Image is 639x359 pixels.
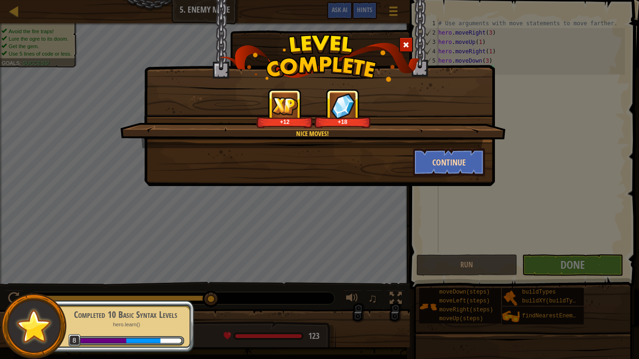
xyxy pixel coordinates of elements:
[68,334,81,347] span: 8
[219,35,420,82] img: level_complete.png
[413,148,486,176] button: Continue
[66,321,184,328] p: hero.learn()
[316,118,369,125] div: +18
[165,129,460,138] div: Nice moves!
[66,308,184,321] div: Completed 10 Basic Syntax Levels
[272,97,298,115] img: reward_icon_xp.png
[331,93,355,119] img: reward_icon_gems.png
[258,118,311,125] div: +12
[13,305,55,347] img: default.png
